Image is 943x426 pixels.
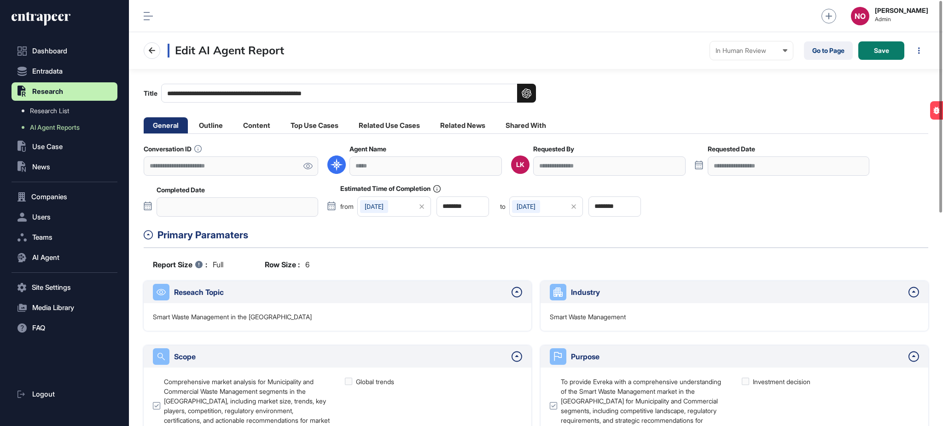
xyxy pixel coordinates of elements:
[32,68,63,75] span: Entradata
[174,351,507,362] div: Scope
[32,47,67,55] span: Dashboard
[708,145,755,153] label: Requested Date
[265,259,300,270] b: Row Size :
[32,213,51,221] span: Users
[12,42,117,60] a: Dashboard
[16,119,117,136] a: AI Agent Reports
[32,234,52,241] span: Teams
[340,203,354,210] span: from
[31,193,67,201] span: Companies
[12,208,117,226] button: Users
[571,287,904,298] div: Industry
[875,16,928,23] span: Admin
[144,145,202,153] label: Conversation ID
[157,228,928,242] div: Primary Paramaters
[356,377,394,386] div: Global trends
[157,186,205,194] label: Completed Date
[349,117,429,133] li: Related Use Cases
[153,259,223,270] div: full
[875,7,928,14] strong: [PERSON_NAME]
[32,254,59,261] span: AI Agent
[360,200,388,213] div: [DATE]
[16,103,117,119] a: Research List
[804,41,853,60] a: Go to Page
[12,385,117,403] a: Logout
[281,117,348,133] li: Top Use Cases
[161,84,536,103] input: Title
[32,284,71,291] span: Site Settings
[431,117,495,133] li: Related News
[12,158,117,176] button: News
[512,200,540,213] div: [DATE]
[234,117,279,133] li: Content
[30,107,69,115] span: Research List
[12,82,117,101] button: Research
[349,145,386,153] label: Agent Name
[12,319,117,337] button: FAQ
[12,188,117,206] button: Companies
[153,312,312,322] p: Smart Waste Management in the [GEOGRAPHIC_DATA]
[340,185,441,193] label: Estimated Time of Completion
[32,88,63,95] span: Research
[12,278,117,297] button: Site Settings
[32,391,55,398] span: Logout
[851,7,869,25] button: NO
[496,117,555,133] li: Shared With
[153,259,207,270] b: Report Size :
[500,203,506,210] span: to
[32,163,50,171] span: News
[12,228,117,247] button: Teams
[168,44,284,58] h3: Edit AI Agent Report
[32,324,45,332] span: FAQ
[516,161,524,168] div: LK
[12,62,117,81] button: Entradata
[753,377,810,386] div: Investment decision
[533,145,574,153] label: Requested By
[32,304,74,311] span: Media Library
[190,117,232,133] li: Outline
[12,299,117,317] button: Media Library
[30,124,80,131] span: AI Agent Reports
[571,351,904,362] div: Purpose
[12,248,117,267] button: AI Agent
[174,287,507,298] div: Reseach Topic
[874,47,889,54] span: Save
[858,41,904,60] button: Save
[12,138,117,156] button: Use Case
[265,259,309,270] div: 6
[144,84,536,103] label: Title
[716,47,787,54] div: In Human Review
[144,117,188,133] li: General
[32,143,63,150] span: Use Case
[550,312,626,322] p: Smart Waste Management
